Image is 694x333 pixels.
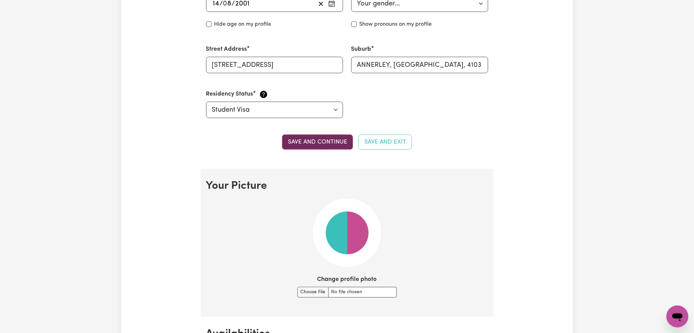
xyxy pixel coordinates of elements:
[206,90,253,99] label: Residency Status
[317,275,377,284] label: Change profile photo
[358,135,412,150] button: Save and Exit
[351,57,488,73] input: e.g. North Bondi, New South Wales
[206,180,488,193] h2: Your Picture
[313,199,381,267] img: Your default profile image
[667,306,689,328] iframe: Button to launch messaging window
[223,0,227,7] span: 0
[282,135,353,150] button: Save and continue
[214,20,272,28] label: Hide age on my profile
[359,20,432,28] label: Show pronouns on my profile
[351,45,371,54] label: Suburb
[206,45,247,54] label: Street Address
